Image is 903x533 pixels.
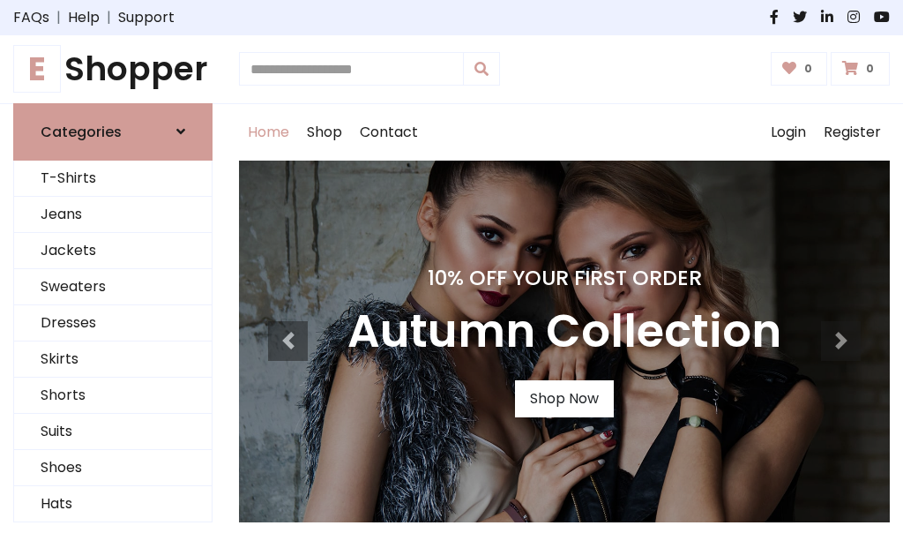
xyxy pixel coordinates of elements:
[14,161,212,197] a: T-Shirts
[14,450,212,486] a: Shoes
[771,52,828,86] a: 0
[14,197,212,233] a: Jeans
[49,7,68,28] span: |
[515,380,614,417] a: Shop Now
[14,233,212,269] a: Jackets
[347,304,781,359] h3: Autumn Collection
[831,52,890,86] a: 0
[815,104,890,161] a: Register
[14,378,212,414] a: Shorts
[14,342,212,378] a: Skirts
[100,7,118,28] span: |
[298,104,351,161] a: Shop
[13,7,49,28] a: FAQs
[800,61,817,77] span: 0
[14,269,212,305] a: Sweaters
[239,104,298,161] a: Home
[762,104,815,161] a: Login
[14,305,212,342] a: Dresses
[862,61,878,77] span: 0
[13,45,61,93] span: E
[14,486,212,522] a: Hats
[41,124,122,140] h6: Categories
[347,266,781,290] h4: 10% Off Your First Order
[13,49,213,89] a: EShopper
[13,103,213,161] a: Categories
[68,7,100,28] a: Help
[13,49,213,89] h1: Shopper
[14,414,212,450] a: Suits
[118,7,175,28] a: Support
[351,104,427,161] a: Contact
